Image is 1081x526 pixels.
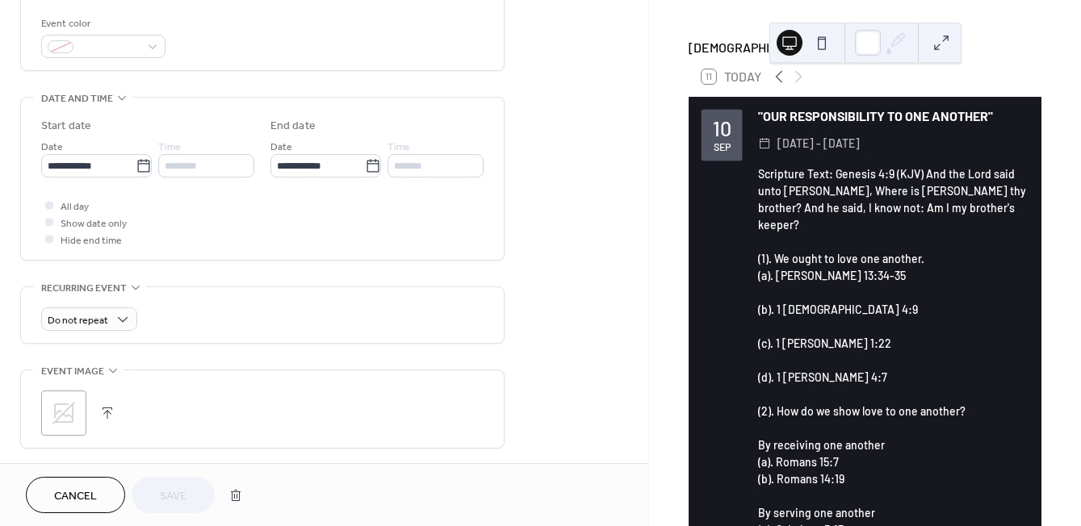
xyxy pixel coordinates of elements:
[41,90,113,107] span: Date and time
[41,280,127,297] span: Recurring event
[54,488,97,505] span: Cancel
[713,119,731,139] div: 10
[61,232,122,249] span: Hide end time
[758,134,771,153] div: ​
[61,215,127,232] span: Show date only
[41,15,162,32] div: Event color
[26,477,125,513] button: Cancel
[41,118,91,135] div: Start date
[270,118,316,135] div: End date
[270,139,292,156] span: Date
[714,142,731,152] div: Sep
[158,139,181,156] span: Time
[41,363,104,380] span: Event image
[41,390,86,436] div: ;
[41,139,63,156] span: Date
[777,134,860,153] span: [DATE] - [DATE]
[758,106,1029,126] div: "OUR RESPONSIBILITY TO ONE ANOTHER"
[388,139,410,156] span: Time
[61,198,89,215] span: All day
[48,311,108,330] span: Do not repeat
[689,38,1041,57] div: [DEMOGRAPHIC_DATA] Study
